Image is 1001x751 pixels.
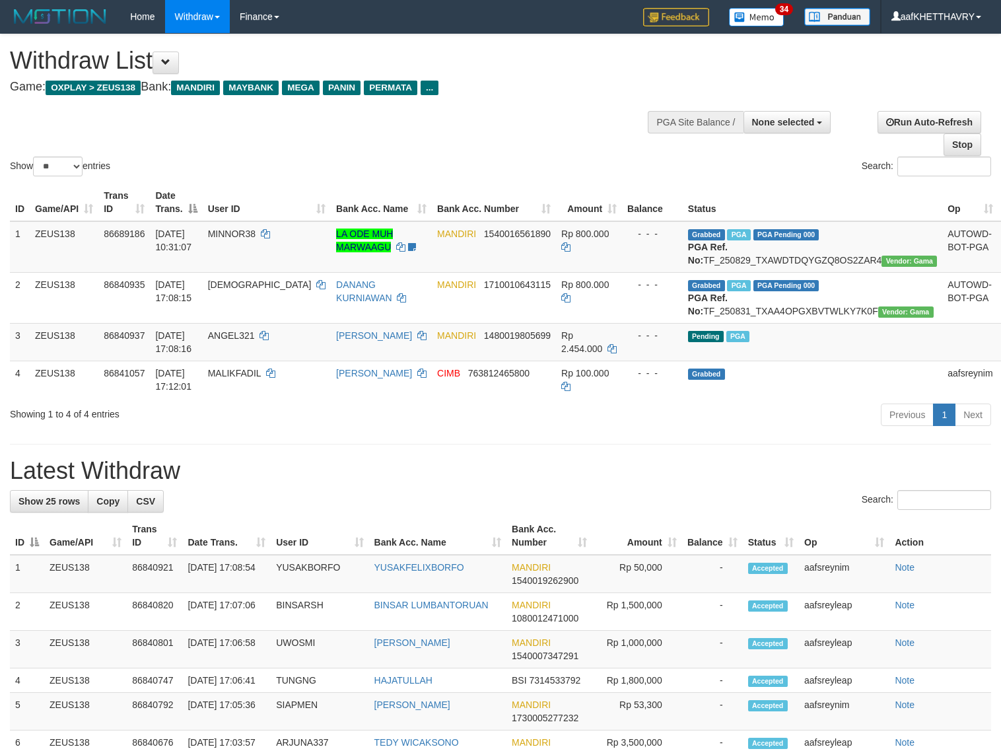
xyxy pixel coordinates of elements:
[44,631,127,668] td: ZEUS138
[512,575,578,586] span: Copy 1540019262900 to clipboard
[895,737,915,748] a: Note
[369,517,507,555] th: Bank Acc. Name: activate to sort column ascending
[889,517,991,555] th: Action
[895,637,915,648] a: Note
[484,229,551,239] span: Copy 1540016561890 to clipboard
[10,157,110,176] label: Show entries
[748,563,788,574] span: Accepted
[682,668,743,693] td: -
[127,693,182,731] td: 86840792
[627,227,677,240] div: - - -
[727,229,750,240] span: Marked by aafkaynarin
[104,330,145,341] span: 86840937
[592,517,681,555] th: Amount: activate to sort column ascending
[104,229,145,239] span: 86689186
[942,272,998,323] td: AUTOWD-BOT-PGA
[30,361,98,398] td: ZEUS138
[10,221,30,273] td: 1
[336,330,412,341] a: [PERSON_NAME]
[208,368,261,378] span: MALIKFADIL
[682,631,743,668] td: -
[155,330,191,354] span: [DATE] 17:08:16
[421,81,438,95] span: ...
[271,668,368,693] td: TUNGNG
[155,229,191,252] span: [DATE] 10:31:07
[862,490,991,510] label: Search:
[895,600,915,610] a: Note
[127,593,182,631] td: 86840820
[627,278,677,291] div: - - -
[10,323,30,361] td: 3
[208,229,256,239] span: MINNOR38
[484,330,551,341] span: Copy 1480019805699 to clipboard
[10,668,44,693] td: 4
[33,157,83,176] select: Showentries
[10,361,30,398] td: 4
[683,184,942,221] th: Status
[748,738,788,749] span: Accepted
[682,517,743,555] th: Balance: activate to sort column ascending
[752,117,815,127] span: None selected
[561,330,602,354] span: Rp 2.454.000
[336,229,393,252] a: LA ODE MUH MARWAAGU
[895,562,915,573] a: Note
[44,668,127,693] td: ZEUS138
[208,279,312,290] span: [DEMOGRAPHIC_DATA]
[182,631,271,668] td: [DATE] 17:06:58
[561,368,609,378] span: Rp 100.000
[878,306,934,318] span: Vendor URL: https://trx31.1velocity.biz
[942,221,998,273] td: AUTOWD-BOT-PGA
[799,693,889,731] td: aafsreynim
[862,157,991,176] label: Search:
[271,693,368,731] td: SIAPMEN
[432,184,556,221] th: Bank Acc. Number: activate to sort column ascending
[155,279,191,303] span: [DATE] 17:08:15
[804,8,870,26] img: panduan.png
[374,562,464,573] a: YUSAKFELIXBORFO
[437,330,476,341] span: MANDIRI
[512,637,551,648] span: MANDIRI
[753,280,819,291] span: PGA Pending
[136,496,155,507] span: CSV
[10,402,407,421] div: Showing 1 to 4 of 4 entries
[30,323,98,361] td: ZEUS138
[512,737,551,748] span: MANDIRI
[271,631,368,668] td: UWOSMI
[688,331,724,342] span: Pending
[727,280,750,291] span: Marked by aafsreyleap
[182,593,271,631] td: [DATE] 17:07:06
[10,272,30,323] td: 2
[437,279,476,290] span: MANDIRI
[643,8,709,26] img: Feedback.jpg
[748,676,788,687] span: Accepted
[592,693,681,731] td: Rp 53,300
[127,631,182,668] td: 86840801
[127,490,164,513] a: CSV
[799,593,889,631] td: aafsreyleap
[561,229,609,239] span: Rp 800.000
[104,279,145,290] span: 86840935
[96,496,120,507] span: Copy
[203,184,331,221] th: User ID: activate to sort column ascending
[799,517,889,555] th: Op: activate to sort column ascending
[627,329,677,342] div: - - -
[895,699,915,710] a: Note
[512,675,527,686] span: BSI
[648,111,743,133] div: PGA Site Balance /
[592,631,681,668] td: Rp 1,000,000
[881,256,937,267] span: Vendor URL: https://trx31.1velocity.biz
[729,8,784,26] img: Button%20Memo.svg
[799,668,889,693] td: aafsreyleap
[44,693,127,731] td: ZEUS138
[282,81,320,95] span: MEGA
[512,613,578,624] span: Copy 1080012471000 to clipboard
[688,369,725,380] span: Grabbed
[437,368,460,378] span: CIMB
[364,81,417,95] span: PERMATA
[150,184,202,221] th: Date Trans.: activate to sort column descending
[881,404,934,426] a: Previous
[688,280,725,291] span: Grabbed
[374,637,450,648] a: [PERSON_NAME]
[942,184,998,221] th: Op: activate to sort column ascending
[155,368,191,392] span: [DATE] 17:12:01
